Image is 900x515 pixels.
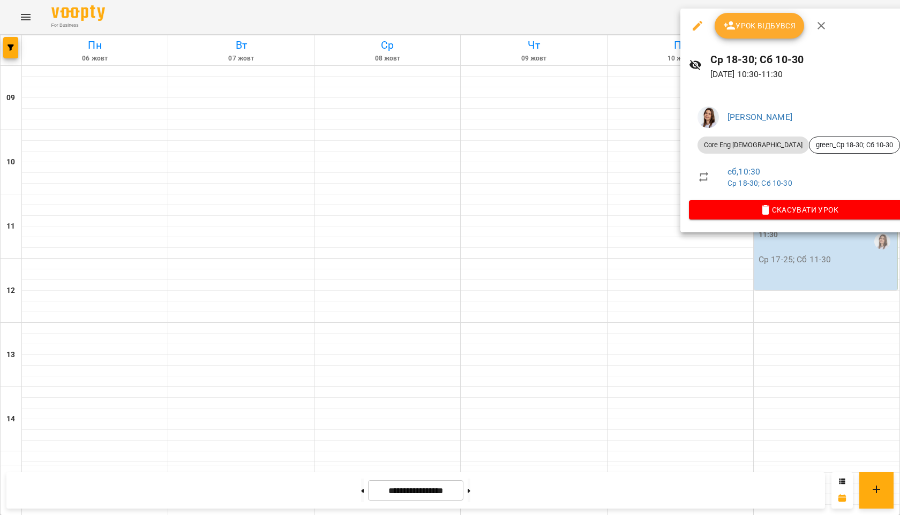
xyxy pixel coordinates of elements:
a: Ср 18-30; Сб 10-30 [727,179,792,187]
div: green_Ср 18-30; Сб 10-30 [809,137,900,154]
button: Урок відбувся [715,13,805,39]
span: Core Eng [DEMOGRAPHIC_DATA] [697,140,809,150]
span: Урок відбувся [723,19,796,32]
span: Скасувати Урок [697,203,900,216]
a: сб , 10:30 [727,166,760,177]
img: 254062d7435ce010e47df81fbdad6a99.jpg [697,107,719,128]
span: green_Ср 18-30; Сб 10-30 [809,140,899,150]
a: [PERSON_NAME] [727,112,792,122]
